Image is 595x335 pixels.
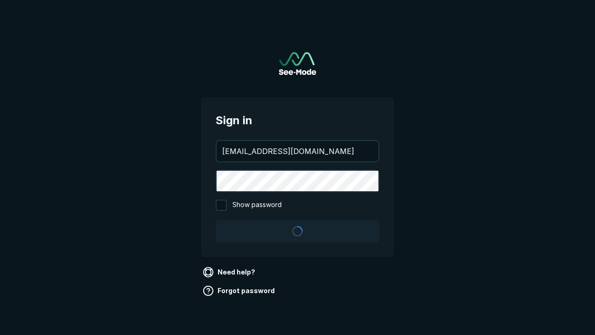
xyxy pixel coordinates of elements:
img: See-Mode Logo [279,52,316,75]
span: Show password [232,200,282,211]
span: Sign in [216,112,379,129]
a: Need help? [201,265,259,280]
a: Forgot password [201,283,278,298]
input: your@email.com [217,141,378,161]
a: Go to sign in [279,52,316,75]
